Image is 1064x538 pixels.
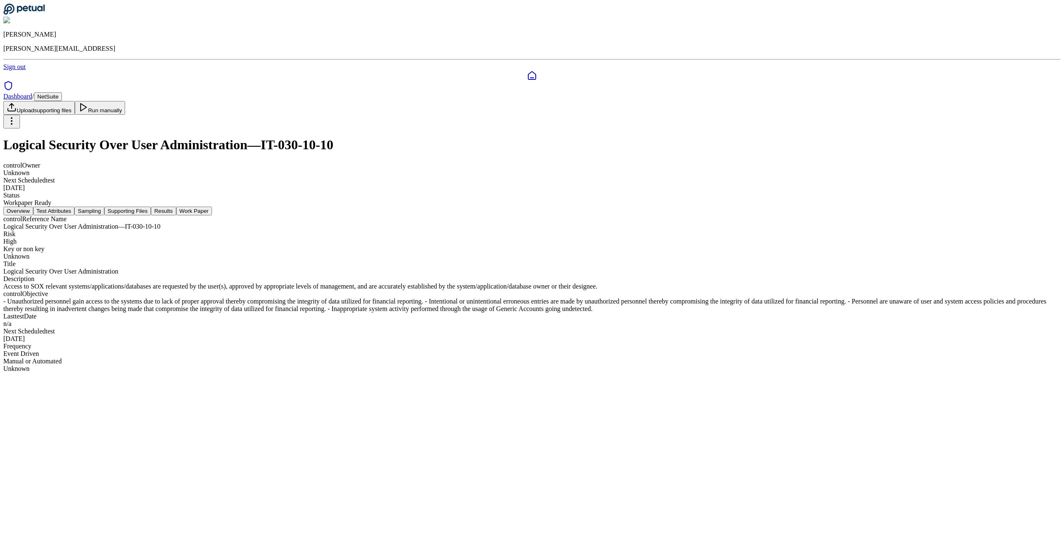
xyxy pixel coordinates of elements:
div: n/a [3,320,1061,328]
div: Last test Date [3,313,1061,320]
button: Uploadsupporting files [3,101,75,115]
div: Workpaper Ready [3,199,1061,207]
div: Next Scheduled test [3,328,1061,335]
h1: Logical Security Over User Administration — IT-030-10-10 [3,137,1061,153]
nav: Tabs [3,207,1061,215]
div: Unknown [3,253,1061,260]
div: Access to SOX relevant systems/applications/databases are requested by the user(s), approved by a... [3,283,1061,290]
div: control Objective [3,290,1061,298]
a: Go to Dashboard [3,9,45,16]
div: Next Scheduled test [3,177,1061,184]
div: Frequency [3,343,1061,350]
button: NetSuite [34,92,62,101]
div: - Unauthorized personnel gain access to the systems due to lack of proper approval thereby compro... [3,298,1061,313]
div: Unknown [3,365,1061,373]
span: Logical Security Over User Administration [3,268,118,275]
div: / [3,92,1061,101]
div: Status [3,192,1061,199]
div: Title [3,260,1061,268]
button: Sampling [74,207,104,215]
a: Dashboard [3,93,32,100]
p: [PERSON_NAME] [3,31,1061,38]
div: Manual or Automated [3,358,1061,365]
button: Supporting Files [104,207,151,215]
div: High [3,238,1061,245]
p: [PERSON_NAME][EMAIL_ADDRESS] [3,45,1061,52]
button: Results [151,207,176,215]
button: Run manually [75,101,126,115]
div: control Reference Name [3,215,1061,223]
div: Logical Security Over User Administration — IT-030-10-10 [3,223,1061,230]
div: [DATE] [3,335,1061,343]
div: [DATE] [3,184,1061,192]
div: Event Driven [3,350,1061,358]
div: Risk [3,230,1061,238]
div: control Owner [3,162,1061,169]
a: SOC [3,81,1061,92]
button: Test Attributes [33,207,75,215]
span: Unknown [3,169,30,176]
div: Description [3,275,1061,283]
a: Dashboard [3,71,1061,81]
div: Key or non key [3,245,1061,253]
a: Sign out [3,63,26,70]
button: Work Paper [176,207,212,215]
button: Overview [3,207,33,215]
img: Andrew Li [3,17,39,24]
